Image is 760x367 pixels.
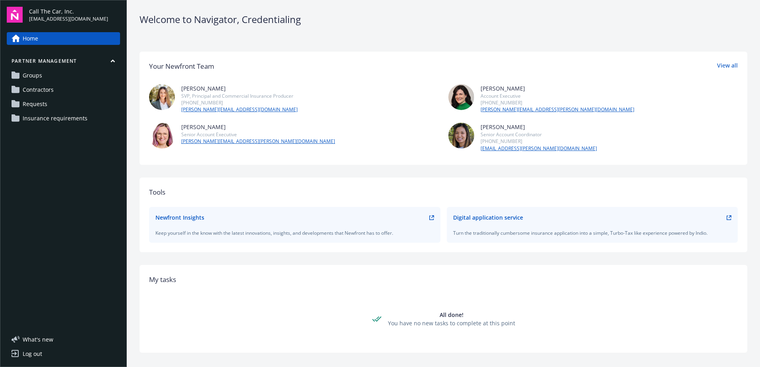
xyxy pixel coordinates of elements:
img: photo [448,84,474,110]
div: You have no new tasks to complete at this point [388,319,515,327]
div: Turn the traditionally cumbersome insurance application into a simple, Turbo-Tax like experience ... [453,230,732,236]
div: Welcome to Navigator , Credentialing [140,13,747,26]
span: What ' s new [23,335,53,344]
a: Requests [7,98,120,110]
span: Contractors [23,83,54,96]
a: Contractors [7,83,120,96]
a: View all [717,61,738,71]
div: Senior Account Coordinator [481,131,597,138]
span: Call The Car, Inc. [29,7,108,15]
div: Account Executive [481,93,634,99]
span: Requests [23,98,47,110]
div: [PHONE_NUMBER] [181,99,298,106]
img: photo [149,84,175,110]
div: Log out [23,348,42,360]
div: Senior Account Executive [181,131,335,138]
button: Partner management [7,58,120,68]
span: Groups [23,69,42,82]
div: [PHONE_NUMBER] [481,99,634,106]
a: Groups [7,69,120,82]
button: What's new [7,335,66,344]
div: Digital application service [453,213,523,222]
a: [PERSON_NAME][EMAIL_ADDRESS][PERSON_NAME][DOMAIN_NAME] [181,138,335,145]
span: [EMAIL_ADDRESS][DOMAIN_NAME] [29,15,108,23]
div: [PERSON_NAME] [481,123,597,131]
div: [PHONE_NUMBER] [481,138,597,145]
div: [PERSON_NAME] [481,84,634,93]
div: Your Newfront Team [149,61,214,71]
span: Insurance requirements [23,112,87,125]
a: [EMAIL_ADDRESS][PERSON_NAME][DOMAIN_NAME] [481,145,597,152]
a: Insurance requirements [7,112,120,125]
div: Tools [149,187,738,197]
div: My tasks [149,274,738,285]
button: Call The Car, Inc.[EMAIL_ADDRESS][DOMAIN_NAME] [29,7,120,23]
div: All done! [388,311,515,319]
span: Home [23,32,38,45]
div: [PERSON_NAME] [181,123,335,131]
div: [PERSON_NAME] [181,84,298,93]
div: Newfront Insights [155,213,204,222]
div: SVP, Principal and Commercial Insurance Producer [181,93,298,99]
img: navigator-logo.svg [7,7,23,23]
div: Keep yourself in the know with the latest innovations, insights, and developments that Newfront h... [155,230,434,236]
img: photo [448,123,474,149]
a: Home [7,32,120,45]
a: [PERSON_NAME][EMAIL_ADDRESS][DOMAIN_NAME] [181,106,298,113]
img: photo [149,123,175,149]
a: [PERSON_NAME][EMAIL_ADDRESS][PERSON_NAME][DOMAIN_NAME] [481,106,634,113]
